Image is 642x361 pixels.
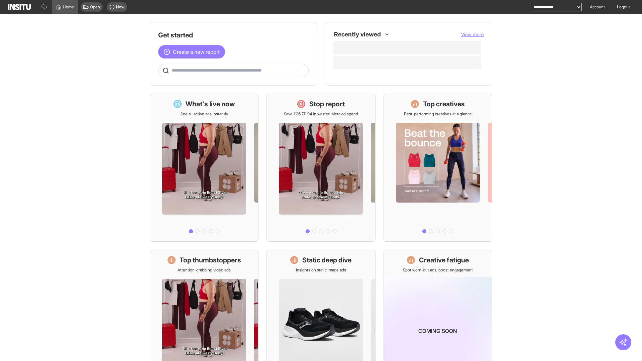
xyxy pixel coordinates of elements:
[8,4,31,10] img: Logo
[158,45,225,58] button: Create a new report
[461,31,484,37] span: View more
[150,94,258,242] a: What's live nowSee all active ads instantly
[296,267,346,273] p: Insights on static image ads
[461,31,484,38] button: View more
[181,111,228,117] p: See all active ads instantly
[266,94,375,242] a: Stop reportSave £36,711.94 in wasted Meta ad spend
[158,30,309,40] h1: Get started
[404,111,472,117] p: Best-performing creatives at a glance
[90,4,100,10] span: Open
[173,48,220,56] span: Create a new report
[423,99,465,109] h1: Top creatives
[178,267,231,273] p: Attention-grabbing video ads
[302,255,351,265] h1: Static deep dive
[116,4,124,10] span: New
[180,255,241,265] h1: Top thumbstoppers
[284,111,358,117] p: Save £36,711.94 in wasted Meta ad spend
[309,99,345,109] h1: Stop report
[384,94,492,242] a: Top creativesBest-performing creatives at a glance
[186,99,235,109] h1: What's live now
[63,4,74,10] span: Home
